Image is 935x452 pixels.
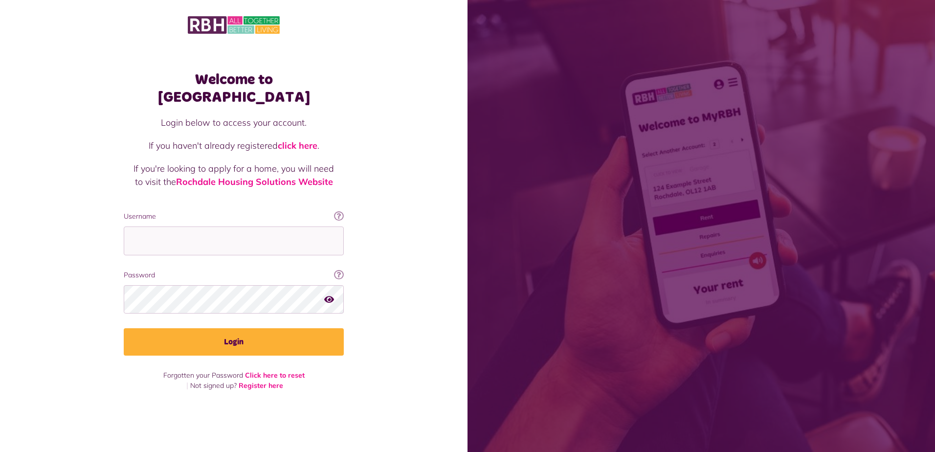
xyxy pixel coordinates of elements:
[124,211,344,222] label: Username
[124,328,344,356] button: Login
[176,176,333,187] a: Rochdale Housing Solutions Website
[239,381,283,390] a: Register here
[124,270,344,280] label: Password
[278,140,317,151] a: click here
[188,15,280,35] img: MyRBH
[134,139,334,152] p: If you haven't already registered .
[124,71,344,106] h1: Welcome to [GEOGRAPHIC_DATA]
[163,371,243,380] span: Forgotten your Password
[190,381,237,390] span: Not signed up?
[134,116,334,129] p: Login below to access your account.
[245,371,305,380] a: Click here to reset
[134,162,334,188] p: If you're looking to apply for a home, you will need to visit the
